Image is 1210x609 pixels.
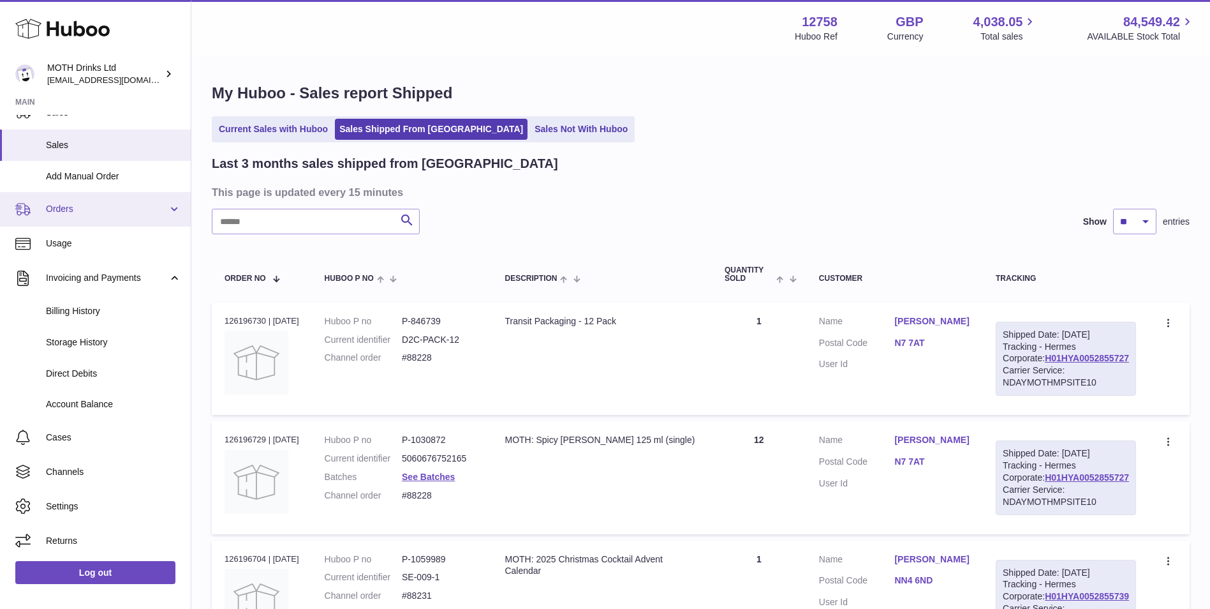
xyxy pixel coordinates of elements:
[1087,13,1195,43] a: 84,549.42 AVAILABLE Stock Total
[819,434,895,449] dt: Name
[712,303,806,415] td: 1
[819,596,895,608] dt: User Id
[505,315,698,327] div: Transit Packaging - 12 Pack
[402,352,479,364] dd: #88228
[996,274,1136,283] div: Tracking
[1123,13,1180,31] span: 84,549.42
[894,315,970,327] a: [PERSON_NAME]
[325,490,402,502] dt: Channel order
[212,185,1186,199] h3: This page is updated every 15 minutes
[214,119,332,140] a: Current Sales with Huboo
[973,13,1038,43] a: 4,038.05 Total sales
[46,466,181,478] span: Channels
[325,553,402,566] dt: Huboo P no
[887,31,924,43] div: Currency
[325,315,402,327] dt: Huboo P no
[894,553,970,566] a: [PERSON_NAME]
[46,139,181,151] span: Sales
[225,331,288,395] img: no-photo.jpg
[46,237,181,250] span: Usage
[335,119,528,140] a: Sales Shipped From [GEOGRAPHIC_DATA]
[819,477,895,490] dt: User Id
[46,170,181,183] span: Add Manual Order
[47,62,162,86] div: MOTH Drinks Ltd
[46,203,168,215] span: Orders
[725,266,774,283] span: Quantity Sold
[795,31,837,43] div: Huboo Ref
[1163,216,1190,228] span: entries
[505,553,698,578] div: MOTH: 2025 Christmas Cocktail Advent Calendar
[819,553,895,569] dt: Name
[1045,472,1129,483] a: H01HYA0052855727
[225,274,266,283] span: Order No
[712,421,806,534] td: 12
[325,434,402,446] dt: Huboo P no
[819,575,895,590] dt: Postal Code
[325,334,402,346] dt: Current identifier
[47,75,188,85] span: [EMAIL_ADDRESS][DOMAIN_NAME]
[1003,329,1129,341] div: Shipped Date: [DATE]
[46,500,181,513] span: Settings
[46,398,181,410] span: Account Balance
[225,434,299,446] div: 126196729 | [DATE]
[996,440,1136,515] div: Tracking - Hermes Corporate:
[402,453,479,465] dd: 5060676752165
[46,305,181,317] span: Billing History
[402,590,479,602] dd: #88231
[1003,484,1129,508] div: Carrier Service: NDAYMOTHMPSITE10
[505,274,557,283] span: Description
[225,450,288,514] img: no-photo.jpg
[894,575,970,587] a: NN4 6ND
[325,571,402,583] dt: Current identifier
[325,453,402,465] dt: Current identifier
[1087,31,1195,43] span: AVAILABLE Stock Total
[894,434,970,446] a: [PERSON_NAME]
[802,13,837,31] strong: 12758
[819,315,895,331] dt: Name
[1003,447,1129,460] div: Shipped Date: [DATE]
[894,456,970,468] a: N7 7AT
[212,83,1190,103] h1: My Huboo - Sales report Shipped
[225,315,299,327] div: 126196730 | [DATE]
[530,119,632,140] a: Sales Not With Huboo
[1045,353,1129,363] a: H01HYA0052855727
[15,64,34,84] img: internalAdmin-12758@internal.huboo.com
[1045,591,1129,601] a: H01HYA0052855739
[46,272,168,284] span: Invoicing and Payments
[325,471,402,483] dt: Batches
[1083,216,1107,228] label: Show
[402,571,479,583] dd: SE-009-1
[325,590,402,602] dt: Channel order
[896,13,923,31] strong: GBP
[46,535,181,547] span: Returns
[46,368,181,380] span: Direct Debits
[402,334,479,346] dd: D2C-PACK-12
[402,553,479,566] dd: P-1059989
[46,432,181,444] span: Cases
[212,155,558,172] h2: Last 3 months sales shipped from [GEOGRAPHIC_DATA]
[973,13,1023,31] span: 4,038.05
[46,336,181,349] span: Storage History
[980,31,1037,43] span: Total sales
[505,434,698,446] div: MOTH: Spicy [PERSON_NAME] 125 ml (single)
[819,456,895,471] dt: Postal Code
[402,472,455,482] a: See Batches
[819,337,895,352] dt: Postal Code
[1003,567,1129,579] div: Shipped Date: [DATE]
[402,490,479,502] dd: #88228
[325,274,374,283] span: Huboo P no
[1003,365,1129,389] div: Carrier Service: NDAYMOTHMPSITE10
[402,434,479,446] dd: P-1030872
[402,315,479,327] dd: P-846739
[325,352,402,364] dt: Channel order
[225,553,299,565] div: 126196704 | [DATE]
[996,322,1136,396] div: Tracking - Hermes Corporate:
[819,358,895,370] dt: User Id
[894,337,970,349] a: N7 7AT
[819,274,970,283] div: Customer
[15,561,175,584] a: Log out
